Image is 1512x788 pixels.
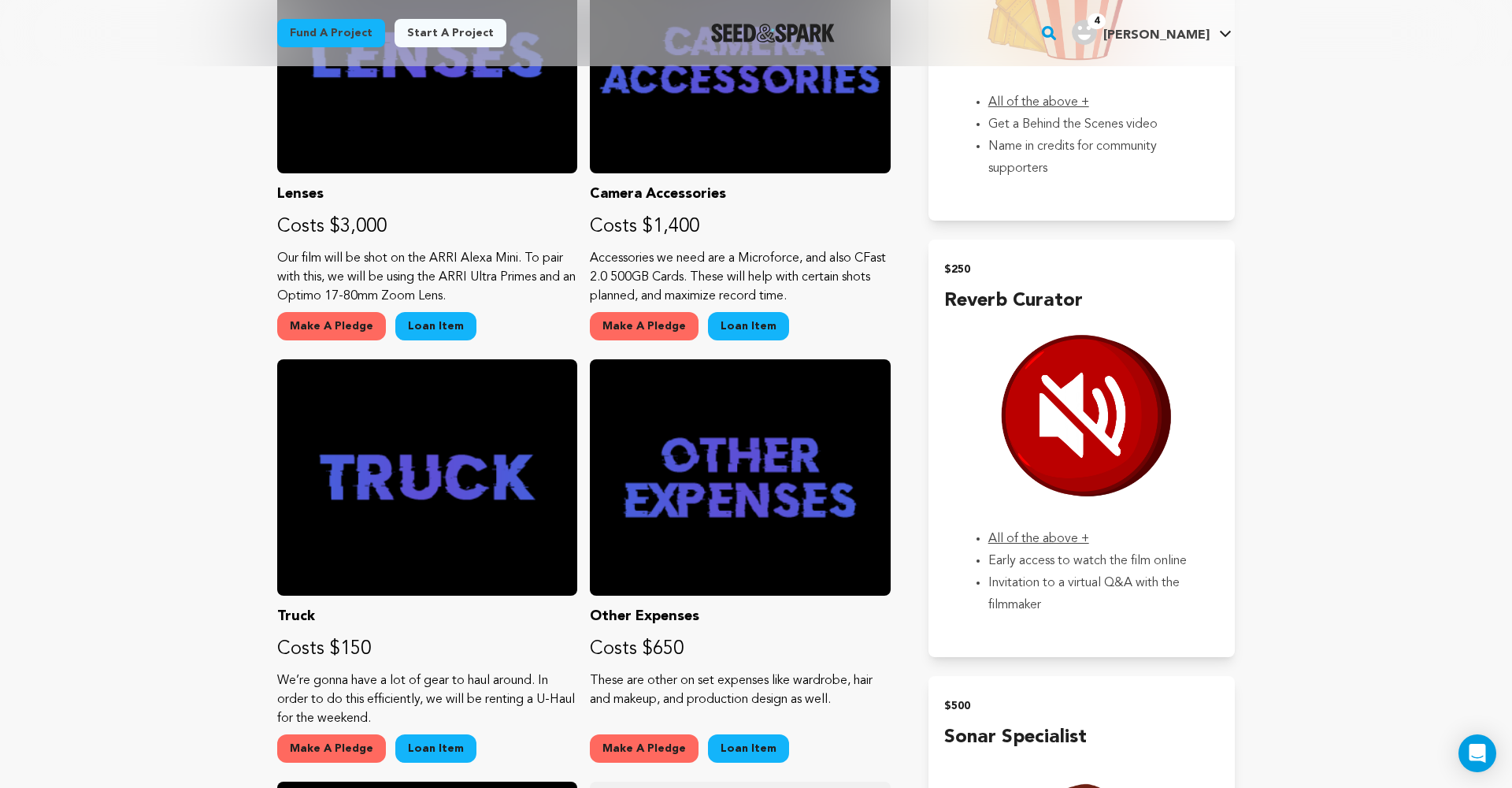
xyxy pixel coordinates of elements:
img: incentive [944,315,1219,515]
span: Name in credits for community supporters [988,140,1157,175]
button: Make A Pledge [277,734,386,763]
button: Make A Pledge [590,734,699,763]
p: Truck [277,605,577,627]
p: Other Expenses [590,605,890,627]
span: 4 [1088,13,1106,29]
u: All of the above + [988,96,1089,109]
p: Accessories we need are a Microforce, and also CFast 2.0 500GB Cards. These will help with certai... [590,249,890,306]
button: Make A Pledge [277,312,386,340]
h2: $500 [944,695,1219,717]
li: Get a Behind the Scenes video [988,113,1200,136]
p: Camera Accessories [590,183,890,205]
p: Costs $3,000 [277,214,577,240]
button: Make A Pledge [590,312,699,340]
p: Costs $1,400 [590,214,890,240]
h4: Sonar Specialist [944,723,1219,752]
span: Invitation to a virtual Q&A with the filmmaker [988,577,1180,611]
p: Our film will be shot on the ARRI Alexa Mini. To pair with this, we will be using the ARRI Ultra ... [277,249,577,306]
p: Costs $150 [277,637,577,662]
a: Seed&Spark Homepage [711,24,835,43]
img: Seed&Spark Logo Dark Mode [711,24,835,43]
a: Alex C.'s Profile [1069,17,1235,45]
div: Alex C.'s Profile [1072,20,1210,45]
img: user.png [1072,20,1097,45]
p: Lenses [277,183,577,205]
button: Loan Item [395,312,476,340]
button: Loan Item [395,734,476,763]
p: Costs $650 [590,637,890,662]
p: We’re gonna have a lot of gear to haul around. In order to do this efficiently, we will be rentin... [277,671,577,728]
a: Fund a project [277,19,385,47]
span: Alex C.'s Profile [1069,17,1235,50]
span: Early access to watch the film online [988,555,1187,567]
span: [PERSON_NAME] [1103,29,1210,42]
u: All of the above + [988,533,1089,545]
button: Loan Item [708,312,789,340]
div: Open Intercom Messenger [1458,734,1496,772]
p: These are other on set expenses like wardrobe, hair and makeup, and production design as well. [590,671,890,709]
a: Start a project [395,19,506,47]
h4: Reverb Curator [944,287,1219,315]
button: Loan Item [708,734,789,763]
button: $250 Reverb Curator incentive All of the above +Early access to watch the film onlineInvitation t... [928,240,1235,657]
h2: $250 [944,258,1219,281]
